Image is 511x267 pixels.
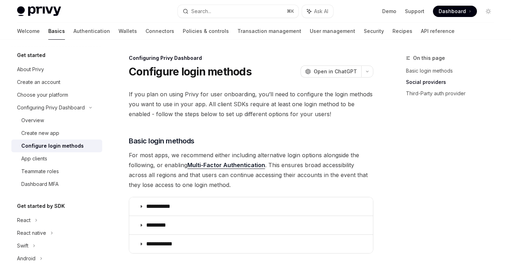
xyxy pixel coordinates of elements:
span: If you plan on using Privy for user onboarding, you’ll need to configure the login methods you wa... [129,89,373,119]
div: Teammate roles [21,167,59,176]
img: light logo [17,6,61,16]
a: Basics [48,23,65,40]
h1: Configure login methods [129,65,252,78]
span: Open in ChatGPT [314,68,357,75]
span: ⌘ K [287,8,294,14]
a: User management [310,23,355,40]
a: Dashboard MFA [11,178,102,191]
div: Overview [21,116,44,125]
a: Configure login methods [11,140,102,152]
h5: Get started [17,51,45,59]
a: Support [405,8,424,15]
a: Dashboard [433,6,477,17]
a: Social providers [406,76,500,88]
div: Swift [17,242,28,250]
a: Choose your platform [11,89,102,101]
span: Dashboard [439,8,466,15]
div: Configuring Privy Dashboard [17,103,85,112]
a: Multi-Factor Authentication [187,161,265,169]
a: Security [364,23,384,40]
span: On this page [413,54,445,62]
a: Create new app [11,127,102,140]
h5: Get started by SDK [17,202,65,210]
a: Third-Party auth provider [406,88,500,99]
span: Basic login methods [129,136,194,146]
a: About Privy [11,63,102,76]
a: API reference [421,23,455,40]
a: Basic login methods [406,65,500,76]
button: Search...⌘K [178,5,298,18]
a: Transaction management [237,23,301,40]
a: Teammate roles [11,165,102,178]
div: About Privy [17,65,44,74]
a: Demo [382,8,396,15]
button: Open in ChatGPT [301,66,361,78]
a: Recipes [392,23,412,40]
div: Create new app [21,129,59,137]
a: App clients [11,152,102,165]
div: Search... [191,7,211,16]
div: Dashboard MFA [21,180,59,188]
button: Ask AI [302,5,333,18]
div: App clients [21,154,47,163]
div: React [17,216,31,225]
a: Authentication [73,23,110,40]
a: Policies & controls [183,23,229,40]
div: Configure login methods [21,142,84,150]
a: Overview [11,114,102,127]
a: Wallets [119,23,137,40]
span: For most apps, we recommend either including alternative login options alongside the following, o... [129,150,373,190]
span: Ask AI [314,8,328,15]
a: Connectors [145,23,174,40]
div: Choose your platform [17,91,68,99]
div: Create an account [17,78,60,86]
a: Welcome [17,23,40,40]
div: Configuring Privy Dashboard [129,55,373,62]
button: Toggle dark mode [483,6,494,17]
div: Android [17,254,35,263]
div: React native [17,229,46,237]
a: Create an account [11,76,102,89]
